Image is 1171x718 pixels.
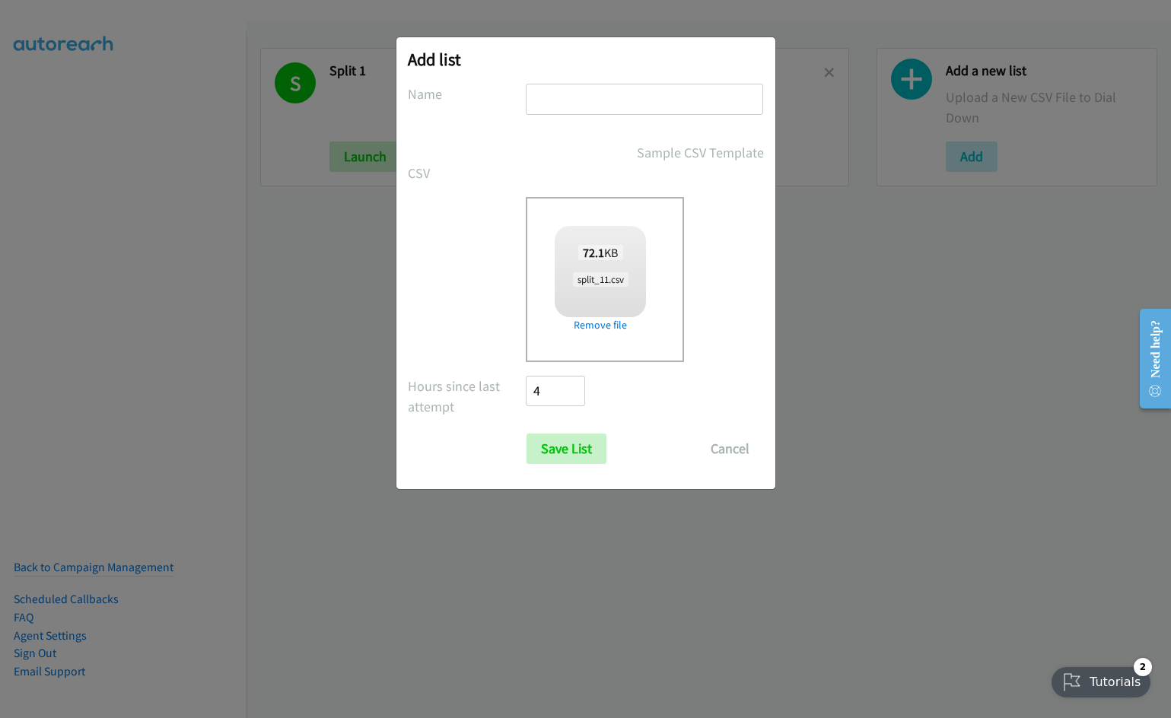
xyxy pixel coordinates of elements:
[408,84,527,104] label: Name
[408,49,764,70] h2: Add list
[1127,298,1171,419] iframe: Resource Center
[583,245,604,260] strong: 72.1
[408,376,527,417] label: Hours since last attempt
[527,434,606,464] input: Save List
[573,272,628,287] span: split_11.csv
[696,434,764,464] button: Cancel
[578,245,623,260] span: KB
[408,163,527,183] label: CSV
[1042,652,1160,707] iframe: Checklist
[555,317,646,333] a: Remove file
[637,142,764,163] a: Sample CSV Template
